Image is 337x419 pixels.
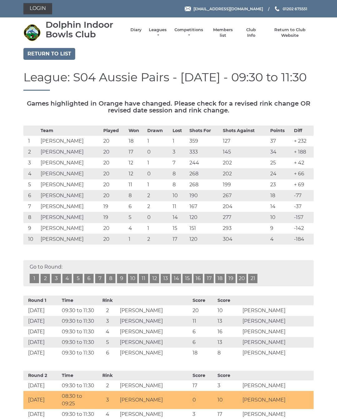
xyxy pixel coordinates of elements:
[150,274,159,283] a: 12
[117,274,126,283] a: 9
[39,136,102,147] td: [PERSON_NAME]
[221,158,269,169] td: 202
[102,136,127,147] td: 20
[128,274,137,283] a: 10
[39,190,102,201] td: [PERSON_NAME]
[226,274,236,283] a: 19
[191,337,216,348] td: 6
[97,337,118,348] td: 5
[97,348,118,358] td: 6
[216,305,241,316] td: 10
[118,316,191,326] td: [PERSON_NAME]
[127,179,146,190] td: 11
[23,305,60,316] td: [DATE]
[216,380,241,391] td: 3
[292,147,314,158] td: + 188
[23,234,39,245] td: 10
[39,212,102,223] td: [PERSON_NAME]
[283,6,307,11] span: 01202 675551
[191,391,216,409] td: 0
[102,169,127,179] td: 20
[171,223,188,234] td: 15
[60,371,97,380] th: Time
[62,274,72,283] a: 4
[161,274,170,283] a: 13
[191,326,216,337] td: 6
[60,391,97,409] td: 08:30 to 09:25
[292,190,314,201] td: -77
[84,274,94,283] a: 6
[191,305,216,316] td: 20
[269,158,292,169] td: 25
[97,305,118,316] td: 2
[216,371,241,380] th: Score
[102,201,127,212] td: 19
[60,348,97,358] td: 09:30 to 11:30
[23,24,41,41] img: Dolphin Indoor Bowls Club
[127,158,146,169] td: 12
[216,316,241,326] td: 13
[274,6,307,12] a: Phone us 01202 675551
[292,223,314,234] td: -142
[46,20,124,39] div: Dolphin Indoor Bowls Club
[102,234,127,245] td: 20
[23,212,39,223] td: 8
[23,136,39,147] td: 1
[146,234,171,245] td: 2
[39,179,102,190] td: [PERSON_NAME]
[39,169,102,179] td: [PERSON_NAME]
[127,223,146,234] td: 4
[102,158,127,169] td: 20
[191,316,216,326] td: 11
[73,274,83,283] a: 5
[23,147,39,158] td: 2
[127,147,146,158] td: 17
[60,305,97,316] td: 09:30 to 11:30
[242,27,260,38] a: Club Info
[97,371,118,380] th: Rink
[127,169,146,179] td: 12
[292,201,314,212] td: -37
[216,326,241,337] td: 16
[102,190,127,201] td: 20
[127,126,146,136] th: Won
[188,234,221,245] td: 120
[95,274,105,283] a: 7
[23,316,60,326] td: [DATE]
[146,179,171,190] td: 1
[97,380,118,391] td: 2
[191,296,216,305] th: Score
[292,234,314,245] td: -184
[216,348,241,358] td: 8
[118,348,191,358] td: [PERSON_NAME]
[292,169,314,179] td: + 66
[174,27,204,38] a: Competitions
[60,326,97,337] td: 09:30 to 11:30
[146,147,171,158] td: 0
[221,179,269,190] td: 199
[241,380,314,391] td: [PERSON_NAME]
[146,190,171,201] td: 2
[171,169,188,179] td: 8
[221,169,269,179] td: 202
[204,274,214,283] a: 17
[216,296,241,305] th: Score
[171,158,188,169] td: 7
[102,223,127,234] td: 20
[60,337,97,348] td: 09:30 to 11:30
[221,126,269,136] th: Shots Against
[292,179,314,190] td: + 69
[188,223,221,234] td: 151
[60,296,97,305] th: Time
[130,27,142,33] a: Diary
[127,234,146,245] td: 1
[97,296,118,305] th: Rink
[127,136,146,147] td: 18
[127,190,146,201] td: 8
[23,158,39,169] td: 3
[185,6,263,12] a: Email [EMAIL_ADDRESS][DOMAIN_NAME]
[23,169,39,179] td: 4
[292,126,314,136] th: Diff
[241,391,314,409] td: [PERSON_NAME]
[127,201,146,212] td: 6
